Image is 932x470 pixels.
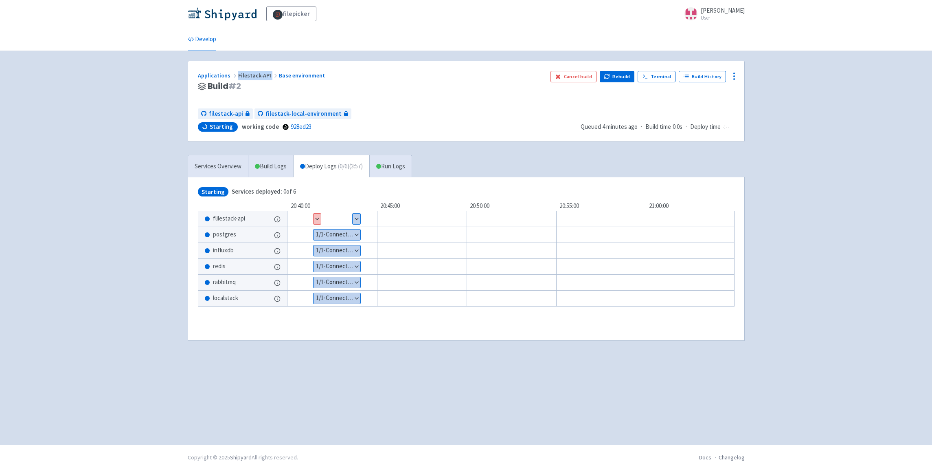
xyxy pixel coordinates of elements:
[213,230,236,239] span: postgres
[238,72,279,79] span: Filestack-API
[210,123,233,131] span: Starting
[645,122,671,132] span: Build time
[690,122,721,132] span: Deploy time
[679,71,726,82] a: Build History
[377,201,467,211] div: 20:45:00
[680,7,745,20] a: [PERSON_NAME] User
[188,7,257,20] img: Shipyard logo
[209,109,243,119] span: filestack-api
[722,122,730,132] span: -:--
[232,187,296,196] span: 0 of 6
[230,454,252,461] a: Shipyard
[232,188,282,195] span: Services deployed:
[188,155,248,178] a: Services Overview
[638,71,675,82] a: Terminal
[213,214,245,223] span: flilestack-api
[369,155,412,178] a: Run Logs
[291,123,311,130] a: 928ed23
[208,82,241,91] span: Build
[228,80,241,92] span: # 2
[602,123,638,130] time: 4 minutes ago
[248,155,293,178] a: Build Logs
[265,109,342,119] span: filestack-local-environment
[213,293,238,303] span: localstack
[198,108,253,119] a: filestack-api
[701,7,745,14] span: [PERSON_NAME]
[293,155,369,178] a: Deploy Logs (0/6)(3:57)
[581,122,735,132] div: · ·
[213,246,234,255] span: influxdb
[550,71,596,82] button: Cancel build
[646,201,735,211] div: 21:00:00
[188,28,216,51] a: Develop
[556,201,646,211] div: 20:55:00
[600,71,635,82] button: Rebuild
[198,72,238,79] a: Applications
[188,453,298,462] div: Copyright © 2025 All rights reserved.
[198,187,228,196] span: Starting
[213,278,236,287] span: rabbitmq
[581,123,638,130] span: Queued
[213,262,226,271] span: redis
[699,454,711,461] a: Docs
[338,162,363,171] span: ( 0 / 6 ) (3:57)
[242,123,279,130] strong: working code
[673,122,682,132] span: 0.0s
[254,108,351,119] a: filestack-local-environment
[701,15,745,20] small: User
[287,201,377,211] div: 20:40:00
[279,72,326,79] a: Base environment
[467,201,556,211] div: 20:50:00
[266,7,317,21] a: filepicker
[719,454,745,461] a: Changelog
